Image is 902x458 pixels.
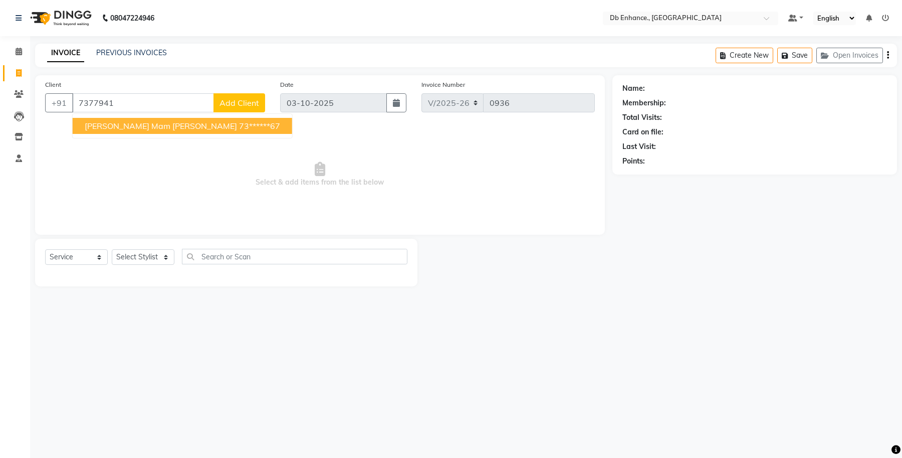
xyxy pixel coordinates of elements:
div: Membership: [622,98,666,108]
span: [PERSON_NAME] mam [PERSON_NAME] [85,121,237,131]
button: Open Invoices [816,48,883,63]
div: Name: [622,83,645,94]
button: Save [777,48,812,63]
a: INVOICE [47,44,84,62]
input: Search by Name/Mobile/Email/Code [72,93,214,112]
label: Invoice Number [421,80,465,89]
div: Total Visits: [622,112,662,123]
div: Points: [622,156,645,167]
b: 08047224946 [110,4,154,32]
span: Select & add items from the list below [45,124,595,225]
img: logo [26,4,94,32]
button: +91 [45,93,73,112]
button: Create New [716,48,773,63]
div: Last Visit: [622,141,656,152]
button: Add Client [213,93,265,112]
a: PREVIOUS INVOICES [96,48,167,57]
span: Add Client [219,98,259,108]
input: Search or Scan [182,249,407,264]
div: Card on file: [622,127,663,137]
label: Client [45,80,61,89]
label: Date [280,80,294,89]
